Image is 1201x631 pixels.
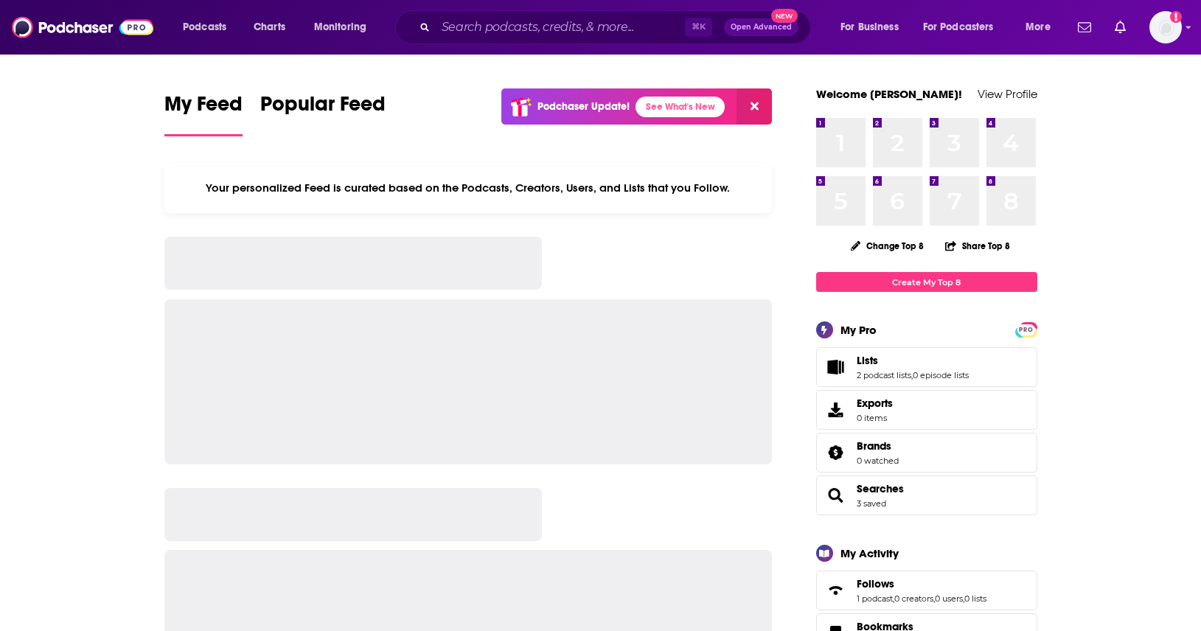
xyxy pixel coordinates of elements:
[1170,11,1182,23] svg: Add a profile image
[913,370,969,380] a: 0 episode lists
[244,15,294,39] a: Charts
[964,593,986,604] a: 0 lists
[857,413,893,423] span: 0 items
[857,439,899,453] a: Brands
[857,439,891,453] span: Brands
[857,397,893,410] span: Exports
[857,577,986,590] a: Follows
[830,15,917,39] button: open menu
[173,15,246,39] button: open menu
[821,485,851,506] a: Searches
[164,91,243,136] a: My Feed
[821,357,851,377] a: Lists
[260,91,386,136] a: Popular Feed
[816,87,962,101] a: Welcome [PERSON_NAME]!
[409,10,825,44] div: Search podcasts, credits, & more...
[894,593,933,604] a: 0 creators
[771,9,798,23] span: New
[923,17,994,38] span: For Podcasters
[944,231,1011,260] button: Share Top 8
[1072,15,1097,40] a: Show notifications dropdown
[893,593,894,604] span: ,
[304,15,386,39] button: open menu
[857,498,886,509] a: 3 saved
[164,91,243,125] span: My Feed
[978,87,1037,101] a: View Profile
[857,577,894,590] span: Follows
[821,442,851,463] a: Brands
[857,370,911,380] a: 2 podcast lists
[840,17,899,38] span: For Business
[183,17,226,38] span: Podcasts
[731,24,792,31] span: Open Advanced
[1015,15,1069,39] button: open menu
[636,97,725,117] a: See What's New
[1149,11,1182,43] img: User Profile
[1109,15,1132,40] a: Show notifications dropdown
[933,593,935,604] span: ,
[816,272,1037,292] a: Create My Top 8
[816,390,1037,430] a: Exports
[857,482,904,495] a: Searches
[840,323,877,337] div: My Pro
[537,100,630,113] p: Podchaser Update!
[816,571,1037,610] span: Follows
[911,370,913,380] span: ,
[816,433,1037,473] span: Brands
[821,400,851,420] span: Exports
[1026,17,1051,38] span: More
[857,593,893,604] a: 1 podcast
[842,237,933,255] button: Change Top 8
[1149,11,1182,43] button: Show profile menu
[260,91,386,125] span: Popular Feed
[816,347,1037,387] span: Lists
[164,163,773,213] div: Your personalized Feed is curated based on the Podcasts, Creators, Users, and Lists that you Follow.
[685,18,712,37] span: ⌘ K
[1017,324,1035,335] a: PRO
[314,17,366,38] span: Monitoring
[857,354,878,367] span: Lists
[913,15,1015,39] button: open menu
[436,15,685,39] input: Search podcasts, credits, & more...
[840,546,899,560] div: My Activity
[1149,11,1182,43] span: Logged in as lizziehan
[816,475,1037,515] span: Searches
[963,593,964,604] span: ,
[821,580,851,601] a: Follows
[254,17,285,38] span: Charts
[12,13,153,41] img: Podchaser - Follow, Share and Rate Podcasts
[857,456,899,466] a: 0 watched
[935,593,963,604] a: 0 users
[724,18,798,36] button: Open AdvancedNew
[857,354,969,367] a: Lists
